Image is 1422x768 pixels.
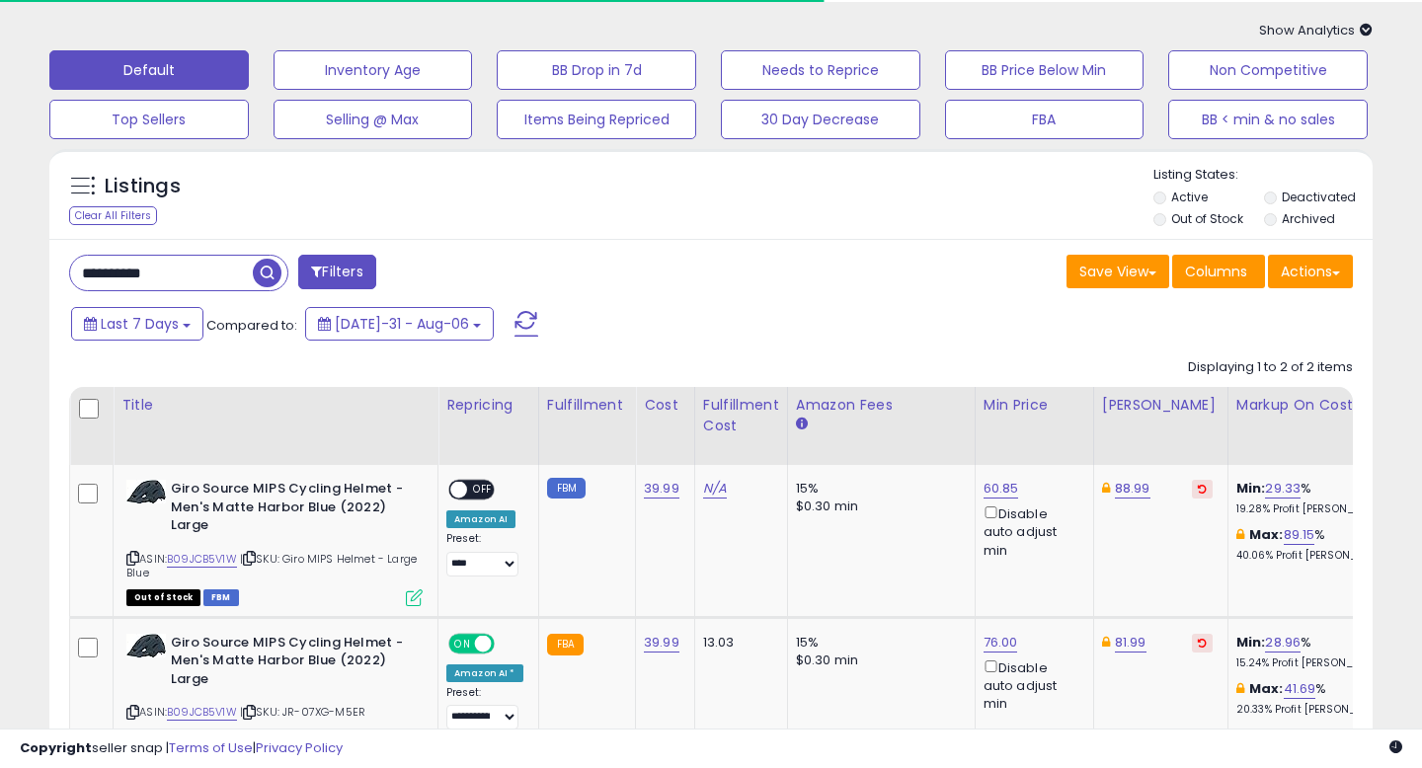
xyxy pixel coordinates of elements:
[20,738,92,757] strong: Copyright
[703,634,772,652] div: 13.03
[1168,50,1368,90] button: Non Competitive
[1102,395,1220,416] div: [PERSON_NAME]
[1236,480,1400,516] div: %
[1249,525,1284,544] b: Max:
[1236,680,1400,717] div: %
[101,314,179,334] span: Last 7 Days
[796,395,967,416] div: Amazon Fees
[105,173,181,200] h5: Listings
[721,50,920,90] button: Needs to Reprice
[71,307,203,341] button: Last 7 Days
[274,100,473,139] button: Selling @ Max
[547,395,627,416] div: Fulfillment
[1236,656,1400,670] p: 15.24% Profit [PERSON_NAME]
[984,479,1019,499] a: 60.85
[1115,479,1150,499] a: 88.99
[945,100,1145,139] button: FBA
[126,480,423,604] div: ASIN:
[126,551,417,580] span: | SKU: Giro MIPS Helmet - Large Blue
[169,738,253,757] a: Terms of Use
[446,510,515,528] div: Amazon AI
[796,498,960,515] div: $0.30 min
[1153,166,1374,185] p: Listing States:
[1115,633,1146,653] a: 81.99
[796,652,960,669] div: $0.30 min
[1236,634,1400,670] div: %
[20,739,343,758] div: seller snap | |
[206,316,297,335] span: Compared to:
[796,480,960,498] div: 15%
[126,634,166,657] img: 31a0oMSy5sL._SL40_.jpg
[1236,526,1400,563] div: %
[203,589,239,606] span: FBM
[492,635,523,652] span: OFF
[467,482,499,499] span: OFF
[1236,395,1407,416] div: Markup on Cost
[945,50,1145,90] button: BB Price Below Min
[1236,502,1400,516] p: 19.28% Profit [PERSON_NAME]
[1172,255,1265,288] button: Columns
[298,255,375,289] button: Filters
[1066,255,1169,288] button: Save View
[446,686,523,730] div: Preset:
[167,551,237,568] a: B09JCB5V1W
[1282,189,1356,205] label: Deactivated
[644,479,679,499] a: 39.99
[305,307,494,341] button: [DATE]-31 - Aug-06
[1236,633,1266,652] b: Min:
[703,479,727,499] a: N/A
[1284,525,1315,545] a: 89.15
[1171,189,1208,205] label: Active
[644,633,679,653] a: 39.99
[703,395,779,436] div: Fulfillment Cost
[335,314,469,334] span: [DATE]-31 - Aug-06
[1249,679,1284,698] b: Max:
[984,395,1085,416] div: Min Price
[1284,679,1316,699] a: 41.69
[497,50,696,90] button: BB Drop in 7d
[1227,387,1415,465] th: The percentage added to the cost of goods (COGS) that forms the calculator for Min & Max prices.
[1188,358,1353,377] div: Displaying 1 to 2 of 2 items
[984,633,1018,653] a: 76.00
[1265,633,1301,653] a: 28.96
[49,50,249,90] button: Default
[446,664,523,682] div: Amazon AI *
[167,704,237,721] a: B09JCB5V1W
[49,100,249,139] button: Top Sellers
[984,502,1078,560] div: Disable auto adjust min
[984,656,1078,714] div: Disable auto adjust min
[1282,210,1335,227] label: Archived
[171,480,411,540] b: Giro Source MIPS Cycling Helmet - Men's Matte Harbor Blue (2022) Large
[796,416,808,433] small: Amazon Fees.
[1236,549,1400,563] p: 40.06% Profit [PERSON_NAME]
[1171,210,1243,227] label: Out of Stock
[644,395,686,416] div: Cost
[256,738,343,757] a: Privacy Policy
[126,480,166,503] img: 31a0oMSy5sL._SL40_.jpg
[497,100,696,139] button: Items Being Repriced
[547,634,584,655] small: FBA
[1185,262,1247,281] span: Columns
[446,395,530,416] div: Repricing
[1259,21,1373,39] span: Show Analytics
[274,50,473,90] button: Inventory Age
[1268,255,1353,288] button: Actions
[721,100,920,139] button: 30 Day Decrease
[450,635,475,652] span: ON
[1236,703,1400,717] p: 20.33% Profit [PERSON_NAME]
[1168,100,1368,139] button: BB < min & no sales
[240,704,365,720] span: | SKU: JR-07XG-M5ER
[547,478,586,499] small: FBM
[796,634,960,652] div: 15%
[1265,479,1301,499] a: 29.33
[121,395,430,416] div: Title
[171,634,411,694] b: Giro Source MIPS Cycling Helmet - Men's Matte Harbor Blue (2022) Large
[69,206,157,225] div: Clear All Filters
[126,589,200,606] span: All listings that are currently out of stock and unavailable for purchase on Amazon
[446,532,523,576] div: Preset:
[1236,479,1266,498] b: Min:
